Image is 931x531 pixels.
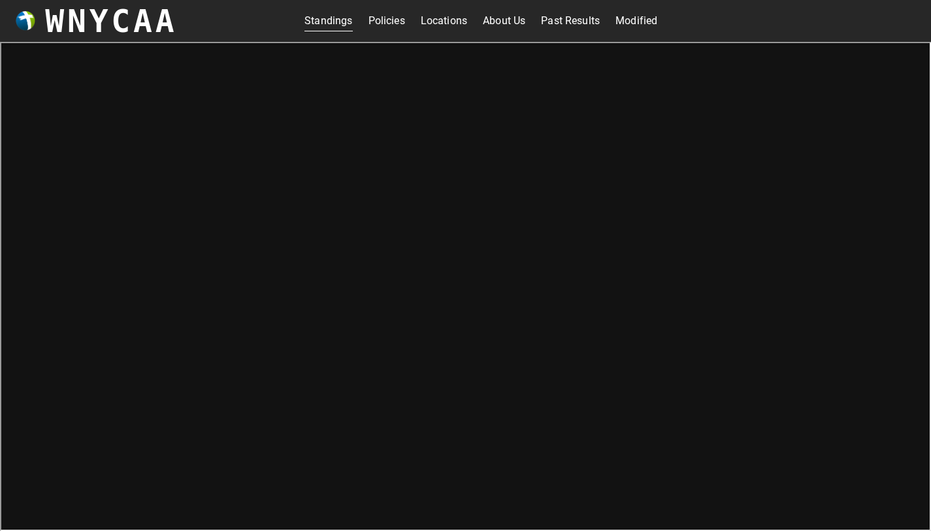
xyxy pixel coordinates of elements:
[45,3,177,39] h3: WNYCAA
[368,10,405,31] a: Policies
[483,10,525,31] a: About Us
[541,10,600,31] a: Past Results
[421,10,467,31] a: Locations
[304,10,352,31] a: Standings
[615,10,657,31] a: Modified
[16,11,35,31] img: wnycaaBall.png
